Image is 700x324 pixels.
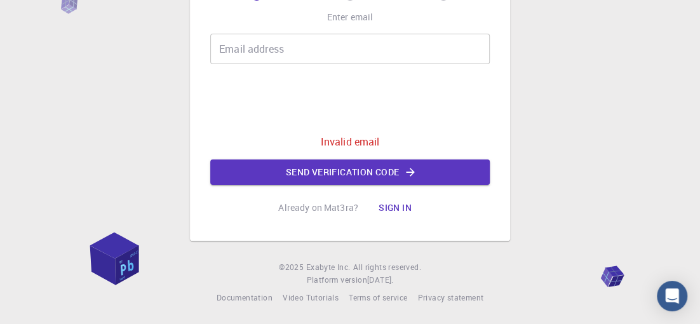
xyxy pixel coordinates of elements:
span: All rights reserved. [353,261,421,274]
a: Privacy statement [417,292,483,304]
a: Terms of service [349,292,407,304]
p: Already on Mat3ra? [278,201,358,214]
iframe: reCAPTCHA [253,74,447,124]
span: Terms of service [349,292,407,302]
span: [DATE] . [367,274,394,285]
span: Video Tutorials [283,292,339,302]
span: Documentation [217,292,273,302]
button: Sign in [368,195,422,220]
p: Invalid email [321,134,380,149]
span: Exabyte Inc. [306,262,351,272]
a: [DATE]. [367,274,394,287]
span: Privacy statement [417,292,483,302]
a: Video Tutorials [283,292,339,304]
span: Platform version [306,274,367,287]
p: Enter email [327,11,374,24]
div: Open Intercom Messenger [657,281,687,311]
button: Send verification code [210,159,490,185]
span: © 2025 [279,261,306,274]
a: Documentation [217,292,273,304]
a: Exabyte Inc. [306,261,351,274]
